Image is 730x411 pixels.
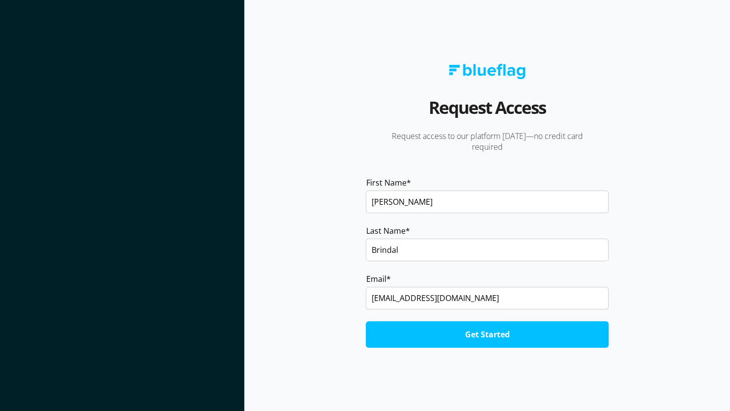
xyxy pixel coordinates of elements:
span: First Name [366,177,406,189]
h2: Request Access [429,94,546,131]
img: Blue Flag logo [449,64,526,79]
span: Last Name [366,225,405,237]
span: Email [366,273,386,285]
p: Request access to our platform [DATE]—no credit card required [366,131,609,152]
input: John [366,191,609,213]
input: Get Started [366,321,609,348]
input: Smith [366,239,609,261]
input: name@yourcompany.com.au [366,287,609,309]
